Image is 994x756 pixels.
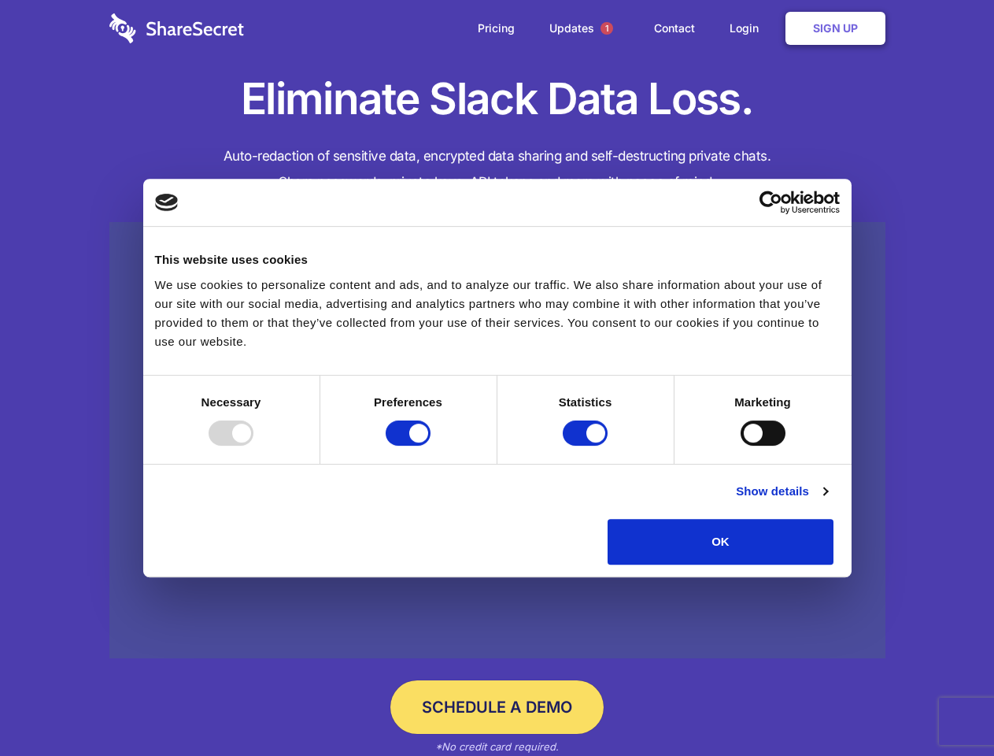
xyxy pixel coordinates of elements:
span: 1 [600,22,613,35]
a: Sign Up [785,12,885,45]
a: Show details [736,482,827,501]
h4: Auto-redaction of sensitive data, encrypted data sharing and self-destructing private chats. Shar... [109,143,885,195]
a: Wistia video thumbnail [109,222,885,659]
a: Usercentrics Cookiebot - opens in a new window [702,191,840,214]
a: Schedule a Demo [390,680,604,734]
strong: Statistics [559,395,612,409]
a: Login [714,4,782,53]
img: logo-wordmark-white-trans-d4663122ce5f474addd5e946df7df03e33cb6a1c49d2221995e7729f52c070b2.svg [109,13,244,43]
a: Pricing [462,4,530,53]
strong: Necessary [201,395,261,409]
div: This website uses cookies [155,250,840,269]
img: logo [155,194,179,211]
strong: Preferences [374,395,442,409]
button: OK [608,519,833,565]
a: Contact [638,4,711,53]
div: We use cookies to personalize content and ads, and to analyze our traffic. We also share informat... [155,276,840,351]
strong: Marketing [734,395,791,409]
em: *No credit card required. [435,740,559,753]
h1: Eliminate Slack Data Loss. [109,71,885,128]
